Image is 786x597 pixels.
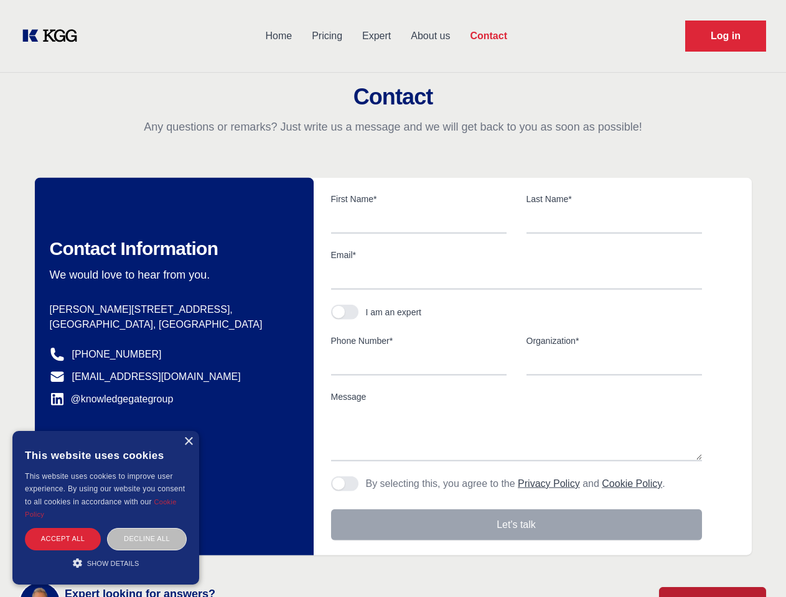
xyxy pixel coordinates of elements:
[526,193,702,205] label: Last Name*
[460,20,517,52] a: Contact
[15,85,771,109] h2: Contact
[50,317,294,332] p: [GEOGRAPHIC_DATA], [GEOGRAPHIC_DATA]
[184,437,193,447] div: Close
[72,347,162,362] a: [PHONE_NUMBER]
[331,391,702,403] label: Message
[50,392,174,407] a: @knowledgegategroup
[685,21,766,52] a: Request Demo
[50,267,294,282] p: We would love to hear from you.
[20,26,87,46] a: KOL Knowledge Platform: Talk to Key External Experts (KEE)
[366,476,665,491] p: By selecting this, you agree to the and .
[50,238,294,260] h2: Contact Information
[401,20,460,52] a: About us
[602,478,662,489] a: Cookie Policy
[352,20,401,52] a: Expert
[50,302,294,317] p: [PERSON_NAME][STREET_ADDRESS],
[366,306,422,318] div: I am an expert
[331,193,507,205] label: First Name*
[25,557,187,569] div: Show details
[302,20,352,52] a: Pricing
[518,478,580,489] a: Privacy Policy
[724,537,786,597] iframe: Chat Widget
[25,528,101,550] div: Accept all
[107,528,187,550] div: Decline all
[25,498,177,518] a: Cookie Policy
[331,335,507,347] label: Phone Number*
[526,335,702,347] label: Organization*
[25,472,185,506] span: This website uses cookies to improve user experience. By using our website you consent to all coo...
[331,249,702,261] label: Email*
[72,369,241,384] a: [EMAIL_ADDRESS][DOMAIN_NAME]
[87,560,139,567] span: Show details
[255,20,302,52] a: Home
[25,440,187,470] div: This website uses cookies
[15,119,771,134] p: Any questions or remarks? Just write us a message and we will get back to you as soon as possible!
[331,509,702,540] button: Let's talk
